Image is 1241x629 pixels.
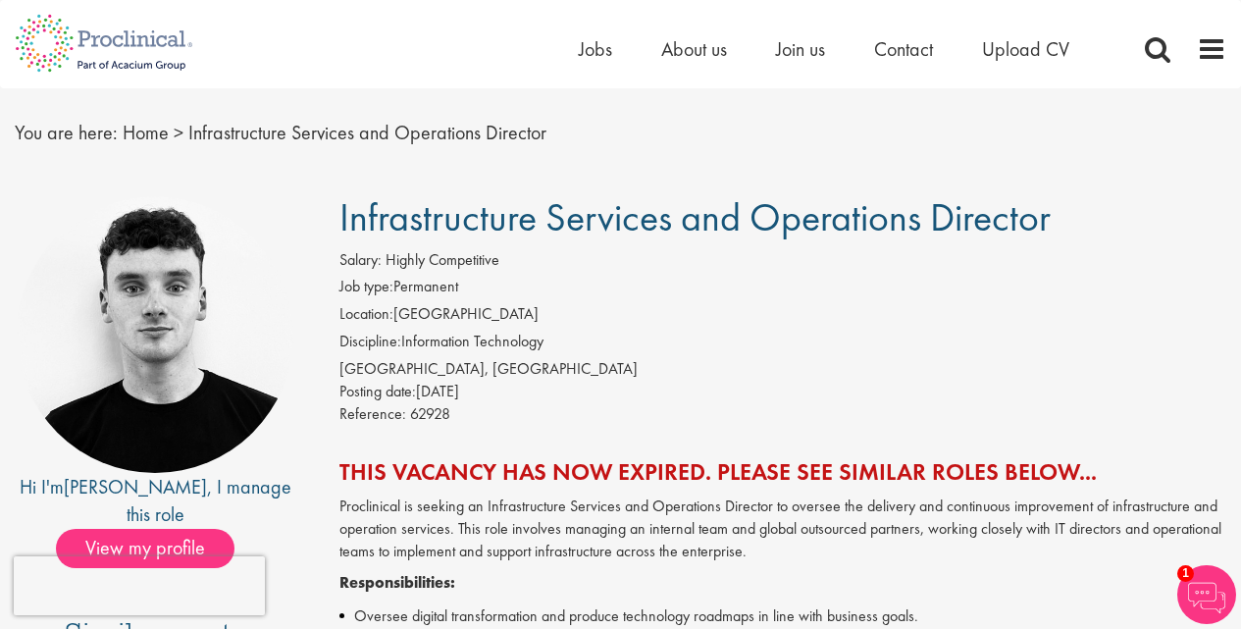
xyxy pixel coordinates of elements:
[56,529,234,568] span: View my profile
[776,36,825,62] a: Join us
[339,331,401,353] label: Discipline:
[386,249,499,270] span: Highly Competitive
[15,120,118,145] span: You are here:
[188,120,546,145] span: Infrastructure Services and Operations Director
[15,473,295,529] div: Hi I'm , I manage this role
[410,403,450,424] span: 62928
[339,303,393,326] label: Location:
[339,459,1226,485] h2: This vacancy has now expired. Please see similar roles below...
[14,556,265,615] iframe: reCAPTCHA
[339,276,393,298] label: Job type:
[579,36,612,62] a: Jobs
[339,192,1051,242] span: Infrastructure Services and Operations Director
[339,572,455,593] strong: Responsibilities:
[339,403,406,426] label: Reference:
[339,381,416,401] span: Posting date:
[64,474,207,499] a: [PERSON_NAME]
[1177,565,1194,582] span: 1
[339,331,1226,358] li: Information Technology
[123,120,169,145] a: breadcrumb link
[339,303,1226,331] li: [GEOGRAPHIC_DATA]
[339,604,1226,628] li: Oversee digital transformation and produce technology roadmaps in line with business goals.
[339,496,1226,563] p: Proclinical is seeking an Infrastructure Services and Operations Director to oversee the delivery...
[174,120,183,145] span: >
[56,533,254,558] a: View my profile
[339,276,1226,303] li: Permanent
[339,358,1226,381] div: [GEOGRAPHIC_DATA], [GEOGRAPHIC_DATA]
[1177,565,1236,624] img: Chatbot
[17,196,293,473] img: imeage of recruiter Patrick Melody
[982,36,1069,62] a: Upload CV
[661,36,727,62] a: About us
[339,249,382,272] label: Salary:
[339,381,1226,403] div: [DATE]
[874,36,933,62] a: Contact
